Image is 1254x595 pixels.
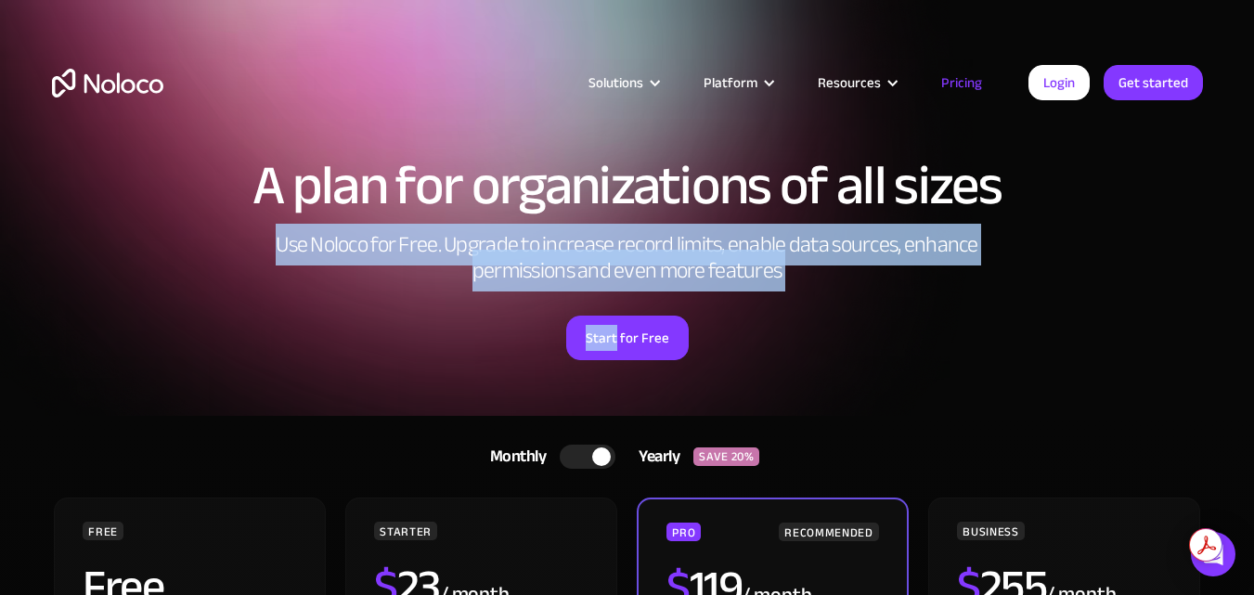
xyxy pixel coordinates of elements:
div: PRO [666,523,701,541]
a: Login [1028,65,1090,100]
div: FREE [83,522,123,540]
div: SAVE 20% [693,447,759,466]
a: Get started [1104,65,1203,100]
div: Resources [818,71,881,95]
div: Solutions [565,71,680,95]
h2: Use Noloco for Free. Upgrade to increase record limits, enable data sources, enhance permissions ... [256,232,999,284]
div: Platform [680,71,795,95]
div: RECOMMENDED [779,523,878,541]
h1: A plan for organizations of all sizes [52,158,1203,213]
div: STARTER [374,522,436,540]
a: Start for Free [566,316,689,360]
div: Yearly [615,443,693,471]
a: Pricing [918,71,1005,95]
div: Resources [795,71,918,95]
div: BUSINESS [957,522,1024,540]
a: home [52,69,163,97]
div: Platform [704,71,757,95]
div: Monthly [467,443,561,471]
div: Solutions [588,71,643,95]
